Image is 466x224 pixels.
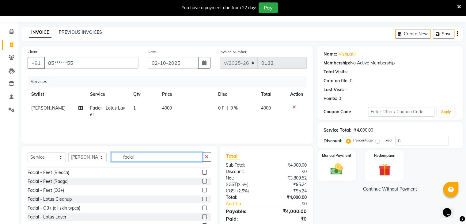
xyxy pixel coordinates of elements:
label: Redemption [374,153,395,158]
div: ₹4,000.00 [266,194,311,201]
div: ₹3,809.52 [266,175,311,181]
div: Total: [221,194,266,201]
th: Qty [130,87,158,101]
div: ₹4,000.00 [266,162,311,168]
div: Discount: [221,168,266,175]
div: Total Visits: [324,69,348,75]
th: Stylist [28,87,86,101]
div: Facial - Feet (O3+) [28,187,64,194]
div: Services [28,76,311,87]
button: Apply [437,107,454,117]
div: ₹4,000.00 [354,127,373,133]
div: ( ) [221,188,266,194]
div: Net: [221,175,266,181]
div: ₹95.24 [266,181,311,188]
span: 2.5% [238,188,248,193]
span: CGST [226,188,237,194]
a: Add Tip [221,201,274,207]
div: Service Total: [324,127,351,133]
div: ₹95.24 [266,188,311,194]
button: Create New [395,29,430,39]
div: ₹0 [266,168,311,175]
th: Price [158,87,214,101]
div: Points: [324,95,337,102]
a: Continue Without Payment [319,186,462,192]
div: Sub Total: [221,162,266,168]
div: 0 [350,78,352,84]
div: Facial - O3+ (all skin types) [28,205,80,211]
div: Paid: [221,215,266,222]
img: _cash.svg [327,162,347,176]
img: _gift.svg [375,162,395,177]
div: ₹4,000.00 [266,207,311,215]
label: Fixed [382,137,392,143]
a: INVOICE [29,27,51,38]
div: 0 [339,95,341,102]
input: Search or Scan [111,152,203,162]
button: Save [433,29,454,39]
span: 4000 [162,105,172,111]
span: SGST [226,182,237,187]
div: Facial - Lotus Layer [28,214,66,220]
div: Coupon Code [324,109,368,115]
div: No Active Membership [324,60,457,66]
input: Search by Name/Mobile/Email/Code [44,57,138,69]
label: Client [28,49,37,55]
th: Total [257,87,286,101]
div: Name: [324,51,337,57]
iframe: chat widget [440,199,460,218]
input: Enter Offer / Coupon Code [368,107,435,117]
div: Membership: [324,60,350,66]
label: Manual Payment [322,153,351,158]
a: Vishpatil [339,51,355,57]
label: Date [148,49,156,55]
div: Facial - Lotus Cleanup [28,196,72,203]
div: - [345,87,347,93]
span: [PERSON_NAME] [31,105,66,111]
div: ₹0 [266,215,311,222]
span: | [227,105,228,111]
span: 4000 [261,105,271,111]
div: Facial - Feet (Raaga) [28,178,69,185]
button: Pay [259,2,278,13]
span: 1 [133,105,136,111]
div: ₹0 [274,201,311,207]
div: You have a payment due from 22 days [182,5,257,11]
span: 0 F [218,105,224,111]
div: Payable: [221,207,266,215]
span: 2.5% [238,182,247,187]
span: Total [226,153,240,159]
label: Invoice Number [220,49,246,55]
th: Service [86,87,130,101]
span: Facial - Lotus Layer [90,105,125,117]
th: Disc [214,87,257,101]
span: 0 % [230,105,238,111]
div: Last Visit: [324,87,344,93]
label: Percentage [353,137,373,143]
div: ( ) [221,181,266,188]
a: PREVIOUS INVOICES [59,29,102,35]
div: Discount: [324,138,343,144]
div: Card on file: [324,78,349,84]
th: Action [286,87,307,101]
div: Facial - Feet (Bleach) [28,169,69,176]
button: +91 [28,57,45,69]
